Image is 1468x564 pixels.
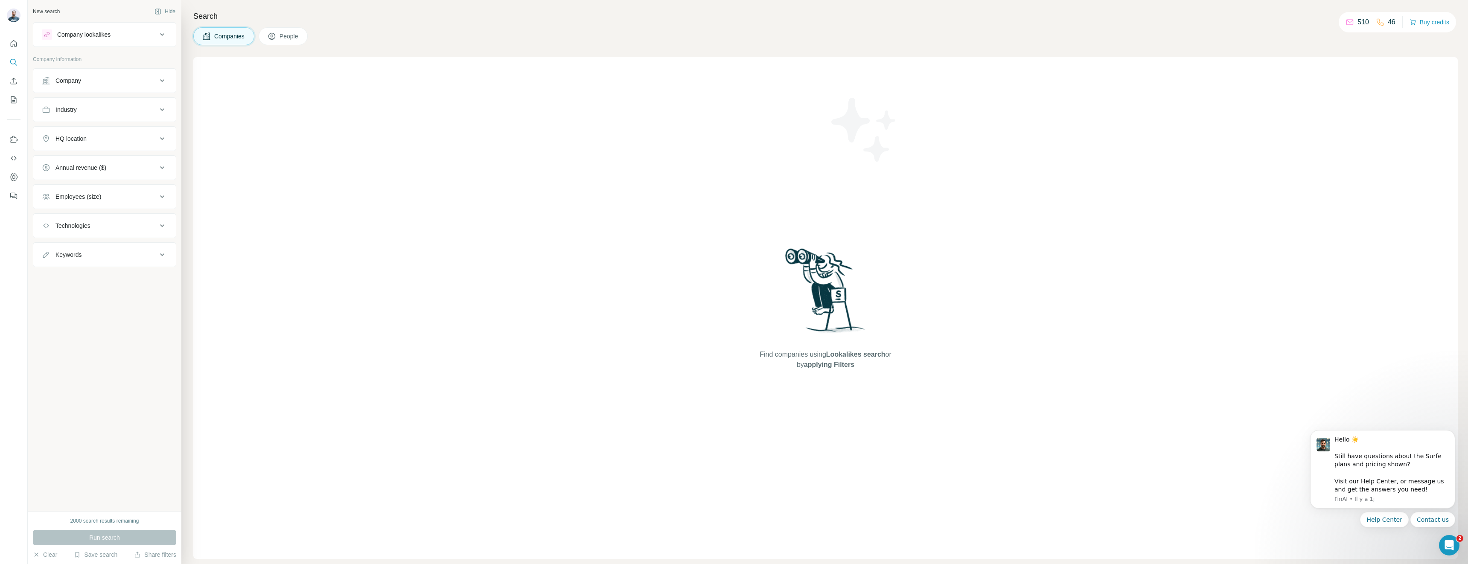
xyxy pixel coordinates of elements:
button: Clear [33,550,57,559]
img: tab_domain_overview_orange.svg [35,49,41,56]
div: v 4.0.25 [24,14,42,20]
button: Enrich CSV [7,73,20,89]
button: Use Surfe on LinkedIn [7,132,20,147]
button: Employees (size) [33,186,176,207]
img: website_grey.svg [14,22,20,29]
iframe: Intercom notifications message [1297,419,1468,560]
div: Annual revenue ($) [55,163,106,172]
span: Find companies using or by [757,349,894,370]
button: Search [7,55,20,70]
button: Company [33,70,176,91]
button: My lists [7,92,20,108]
div: Mots-clés [106,50,131,56]
img: Surfe Illustration - Woman searching with binoculars [781,246,870,341]
button: Buy credits [1410,16,1449,28]
span: Companies [214,32,245,41]
p: Company information [33,55,176,63]
button: Share filters [134,550,176,559]
div: Domaine [44,50,66,56]
button: Annual revenue ($) [33,157,176,178]
button: Feedback [7,188,20,204]
div: HQ location [55,134,87,143]
img: logo_orange.svg [14,14,20,20]
div: Industry [55,105,77,114]
button: Dashboard [7,169,20,185]
div: Company [55,76,81,85]
span: People [280,32,299,41]
iframe: Intercom live chat [1439,535,1459,555]
button: Quick start [7,36,20,51]
span: applying Filters [804,361,854,368]
div: Employees (size) [55,192,101,201]
div: Technologies [55,221,90,230]
p: 510 [1357,17,1369,27]
div: New search [33,8,60,15]
img: Surfe Illustration - Stars [826,91,903,168]
p: 46 [1388,17,1395,27]
div: 2000 search results remaining [70,517,139,525]
button: Technologies [33,215,176,236]
button: Use Surfe API [7,151,20,166]
button: Industry [33,99,176,120]
span: 2 [1456,535,1463,542]
div: Company lookalikes [57,30,111,39]
div: Keywords [55,250,82,259]
span: Lookalikes search [826,351,885,358]
button: Company lookalikes [33,24,176,45]
button: Save search [74,550,117,559]
button: Keywords [33,244,176,265]
h4: Search [193,10,1458,22]
div: Domaine: [DOMAIN_NAME] [22,22,96,29]
button: Hide [149,5,181,18]
img: Avatar [7,9,20,22]
button: HQ location [33,128,176,149]
img: tab_keywords_by_traffic_grey.svg [97,49,104,56]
